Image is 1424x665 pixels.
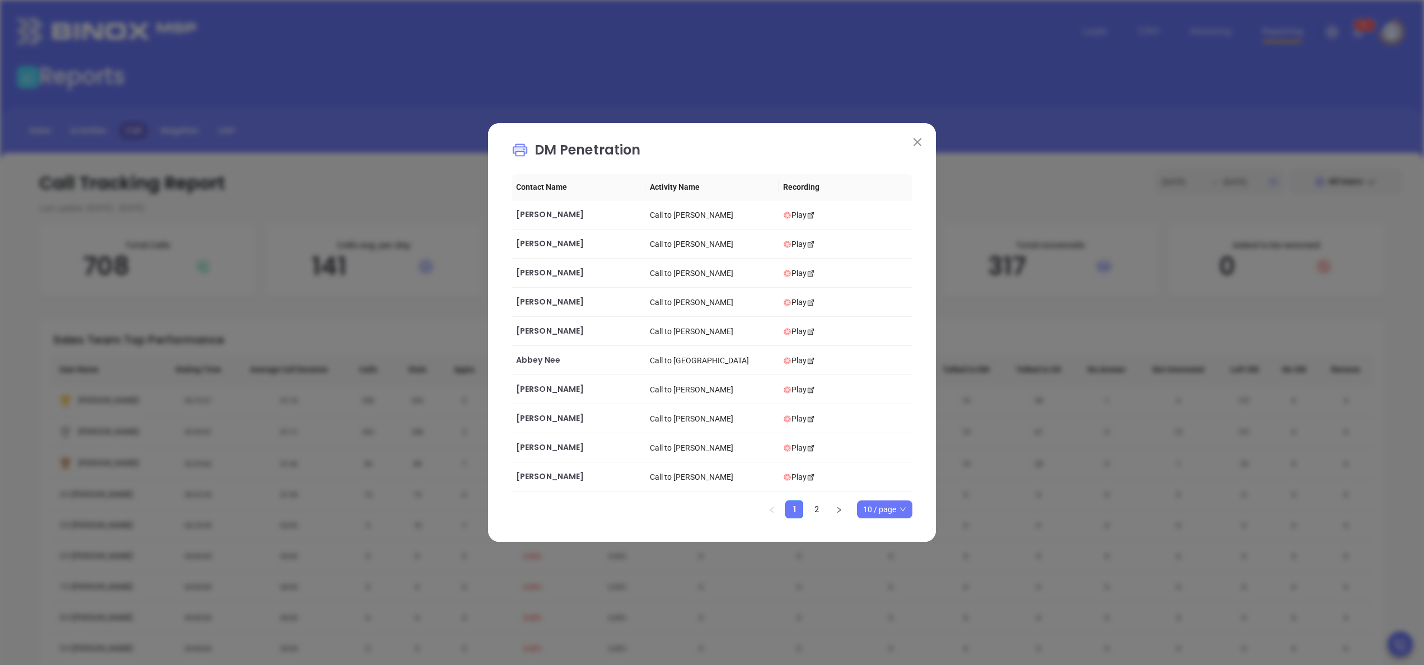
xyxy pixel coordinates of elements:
span: 10 / page [863,501,906,518]
a: 2 [808,501,825,518]
li: Next Page [830,500,848,518]
div: Play [783,209,908,221]
span: [PERSON_NAME] [516,209,584,220]
li: Previous Page [763,500,781,518]
div: Call to [PERSON_NAME] [650,296,775,308]
div: Play [783,383,908,396]
div: Play [783,238,908,250]
div: Call to [PERSON_NAME] [650,442,775,454]
span: [PERSON_NAME] [516,471,584,482]
span: [PERSON_NAME] [516,296,584,307]
div: Play [783,442,908,454]
a: 1 [786,501,803,518]
th: Contact Name [512,174,645,200]
th: Activity Name [645,174,779,200]
span: [PERSON_NAME] [516,413,584,424]
th: Recording [779,174,912,200]
button: left [763,500,781,518]
div: Call to [PERSON_NAME] [650,267,775,279]
span: right [836,507,842,513]
div: Call to [PERSON_NAME] [650,209,775,221]
div: Play [783,325,908,338]
span: [PERSON_NAME] [516,325,584,336]
div: Call to [PERSON_NAME] [650,413,775,425]
div: Page Size [857,500,912,518]
span: left [769,507,775,513]
img: close modal [914,138,921,146]
span: [PERSON_NAME] [516,238,584,249]
div: Call to [PERSON_NAME] [650,325,775,338]
span: Abbey Nee [516,354,560,366]
div: Play [783,471,908,483]
div: Play [783,296,908,308]
div: Call to [PERSON_NAME] [650,238,775,250]
div: Call to [PERSON_NAME] [650,383,775,396]
p: DM Penetration [512,140,912,166]
div: Play [783,267,908,279]
div: Call to [GEOGRAPHIC_DATA] [650,354,775,367]
div: Play [783,413,908,425]
span: [PERSON_NAME] [516,383,584,395]
span: [PERSON_NAME] [516,442,584,453]
span: [PERSON_NAME] [516,267,584,278]
div: Call to [PERSON_NAME] [650,471,775,483]
button: right [830,500,848,518]
li: 2 [808,500,826,518]
div: Play [783,354,908,367]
